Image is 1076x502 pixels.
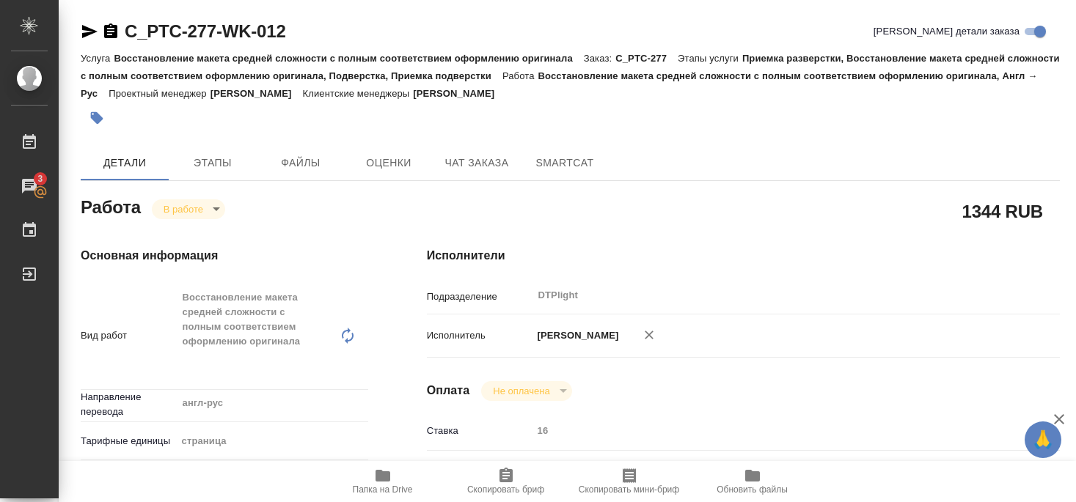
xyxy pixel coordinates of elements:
[568,461,691,502] button: Скопировать мини-бриф
[1025,421,1061,458] button: 🙏
[532,457,1007,481] div: RUB
[442,154,512,172] span: Чат заказа
[427,382,470,399] h4: Оплата
[81,328,177,343] p: Вид работ
[633,319,665,351] button: Удалить исполнителя
[114,53,583,64] p: Восстановление макета средней сложности с полным соответствием оформлению оригинала
[532,328,619,343] p: [PERSON_NAME]
[353,484,413,495] span: Папка на Drive
[211,88,303,99] p: [PERSON_NAME]
[81,390,177,419] p: Направление перевода
[109,88,210,99] p: Проектный менеджер
[1031,424,1055,455] span: 🙏
[4,168,55,204] a: 3
[29,171,51,186] span: 3
[962,199,1043,224] h2: 1344 RUB
[81,70,1037,99] p: Восстановление макета средней сложности с полным соответствием оформлению оригинала, Англ → Рус
[427,247,1060,265] h4: Исполнители
[427,328,532,343] p: Исполнитель
[303,88,414,99] p: Клиентские менеджеры
[81,247,368,265] h4: Основная информация
[717,484,788,495] span: Обновить файлы
[427,289,532,304] p: Подразделение
[874,24,1020,39] span: [PERSON_NAME] детали заказа
[81,53,114,64] p: Услуга
[584,53,615,64] p: Заказ:
[502,70,538,81] p: Работа
[81,193,141,219] h2: Работа
[159,203,208,215] button: В работе
[481,381,571,401] div: В работе
[530,154,600,172] span: SmartCat
[321,461,444,502] button: Папка на Drive
[427,424,532,438] p: Ставка
[488,385,554,397] button: Не оплачена
[177,429,368,454] div: страница
[266,154,336,172] span: Файлы
[354,154,424,172] span: Оценки
[81,102,113,134] button: Добавить тэг
[467,484,544,495] span: Скопировать бриф
[125,21,286,41] a: C_PTC-277-WK-012
[81,23,98,40] button: Скопировать ссылку для ЯМессенджера
[81,434,177,449] p: Тарифные единицы
[177,154,248,172] span: Этапы
[413,88,505,99] p: [PERSON_NAME]
[89,154,160,172] span: Детали
[579,484,679,495] span: Скопировать мини-бриф
[532,420,1007,441] input: Пустое поле
[152,199,225,219] div: В работе
[444,461,568,502] button: Скопировать бриф
[102,23,120,40] button: Скопировать ссылку
[691,461,814,502] button: Обновить файлы
[678,53,742,64] p: Этапы услуги
[615,53,678,64] p: C_PTC-277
